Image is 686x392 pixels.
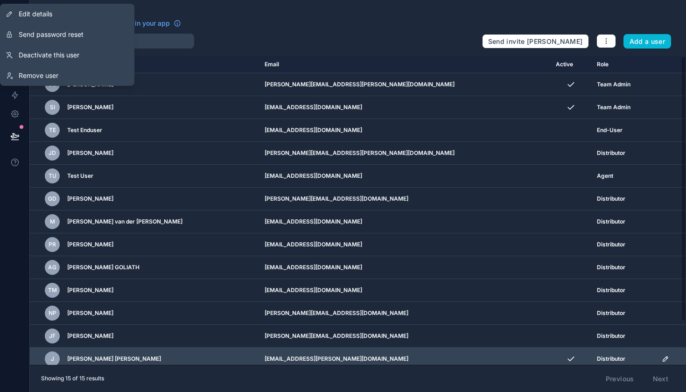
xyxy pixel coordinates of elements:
[19,9,52,19] span: Edit details
[48,287,57,294] span: TM
[49,309,56,317] span: NP
[67,287,113,294] span: [PERSON_NAME]
[49,172,56,180] span: TU
[597,309,625,317] span: Distributor
[67,126,102,134] span: Test Enduser
[623,34,672,49] button: Add a user
[259,279,550,302] td: [EMAIL_ADDRESS][DOMAIN_NAME]
[259,348,550,371] td: [EMAIL_ADDRESS][PERSON_NAME][DOMAIN_NAME]
[19,50,79,60] span: Deactivate this user
[49,126,56,134] span: TE
[259,302,550,325] td: [PERSON_NAME][EMAIL_ADDRESS][DOMAIN_NAME]
[597,172,613,180] span: Agent
[550,56,591,73] th: Active
[67,195,113,203] span: [PERSON_NAME]
[67,332,113,340] span: [PERSON_NAME]
[50,218,55,225] span: M
[597,287,625,294] span: Distributor
[49,332,56,340] span: JF
[597,241,625,248] span: Distributor
[597,332,625,340] span: Distributor
[19,30,84,39] span: Send password reset
[67,218,182,225] span: [PERSON_NAME] van der [PERSON_NAME]
[67,355,161,363] span: [PERSON_NAME] [PERSON_NAME]
[49,241,56,248] span: PR
[49,149,56,157] span: JD
[48,195,56,203] span: GD
[597,218,625,225] span: Distributor
[259,165,550,188] td: [EMAIL_ADDRESS][DOMAIN_NAME]
[597,126,623,134] span: End-User
[259,188,550,210] td: [PERSON_NAME][EMAIL_ADDRESS][DOMAIN_NAME]
[51,355,54,363] span: J
[259,119,550,142] td: [EMAIL_ADDRESS][DOMAIN_NAME]
[19,71,58,80] span: Remove user
[597,195,625,203] span: Distributor
[48,264,56,271] span: AG
[67,104,113,111] span: [PERSON_NAME]
[597,149,625,157] span: Distributor
[259,256,550,279] td: [EMAIL_ADDRESS][DOMAIN_NAME]
[67,149,113,157] span: [PERSON_NAME]
[50,104,55,111] span: SI
[259,73,550,96] td: [PERSON_NAME][EMAIL_ADDRESS][PERSON_NAME][DOMAIN_NAME]
[482,34,589,49] button: Send invite [PERSON_NAME]
[597,104,630,111] span: Team Admin
[67,309,113,317] span: [PERSON_NAME]
[259,233,550,256] td: [EMAIL_ADDRESS][DOMAIN_NAME]
[597,355,625,363] span: Distributor
[597,264,625,271] span: Distributor
[259,210,550,233] td: [EMAIL_ADDRESS][DOMAIN_NAME]
[67,264,140,271] span: [PERSON_NAME] GOLIATH
[259,142,550,165] td: [PERSON_NAME][EMAIL_ADDRESS][PERSON_NAME][DOMAIN_NAME]
[41,375,104,382] span: Showing 15 of 15 results
[67,241,113,248] span: [PERSON_NAME]
[597,81,630,88] span: Team Admin
[30,56,259,73] th: Name
[67,172,93,180] span: Test User
[30,56,686,365] div: scrollable content
[259,325,550,348] td: [PERSON_NAME][EMAIL_ADDRESS][DOMAIN_NAME]
[259,56,550,73] th: Email
[591,56,656,73] th: Role
[259,96,550,119] td: [EMAIL_ADDRESS][DOMAIN_NAME]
